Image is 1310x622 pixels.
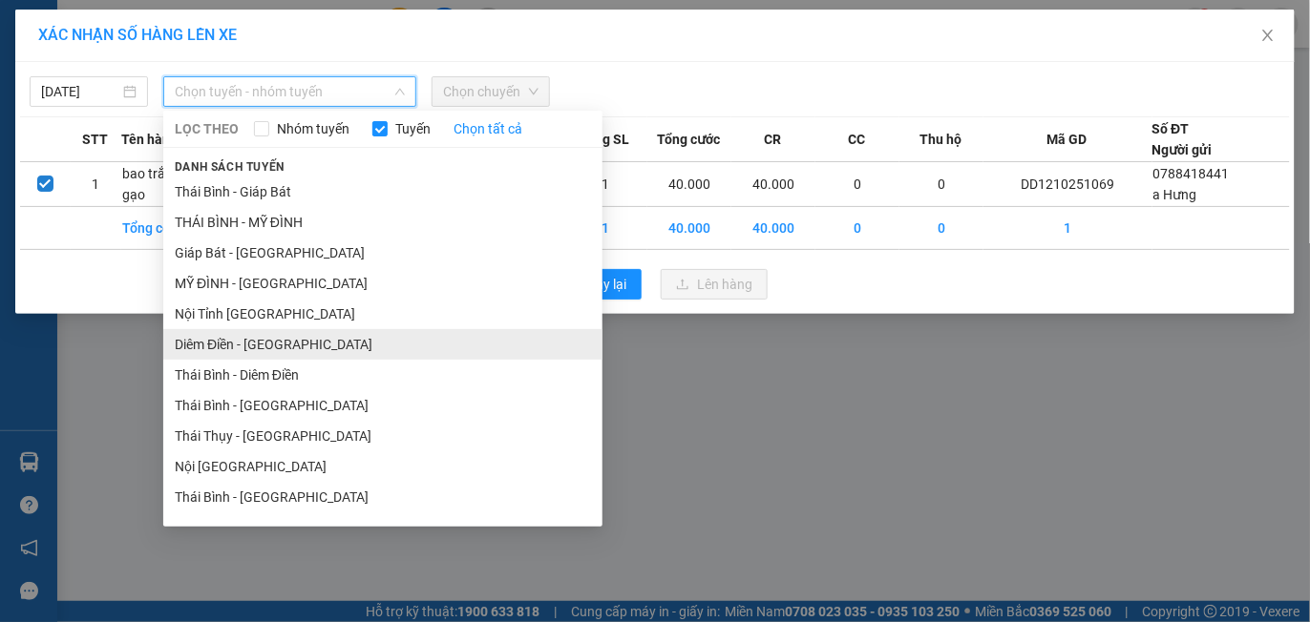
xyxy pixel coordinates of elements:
span: Danh sách tuyến [163,158,296,176]
span: Chọn tuyến - nhóm tuyến [175,77,405,106]
td: 0 [899,207,983,250]
span: CC [849,129,866,150]
li: Diêm Điền - [GEOGRAPHIC_DATA] [163,329,602,360]
li: THÁI BÌNH - MỸ ĐÌNH [163,207,602,238]
button: uploadLên hàng [661,269,768,300]
td: DD1210251069 [983,162,1152,207]
td: 0 [815,207,899,250]
span: close [1260,28,1276,43]
td: 40.000 [731,162,815,207]
span: Mã GD [1047,129,1088,150]
td: 0 [899,162,983,207]
button: Close [1241,10,1295,63]
td: 1 [563,207,647,250]
span: 0788418441 [1153,166,1230,181]
li: Thái Bình - Diêm Điền [163,360,602,390]
a: Chọn tất cả [454,118,522,139]
span: Chọn chuyến [443,77,539,106]
td: 40.000 [731,207,815,250]
td: 1 [983,207,1152,250]
li: Tiền Hải - [GEOGRAPHIC_DATA] [163,512,602,543]
td: 1 [71,162,121,207]
span: a Hưng [1153,187,1197,202]
span: Tổng SL [581,129,630,150]
li: Nội Tỉnh [GEOGRAPHIC_DATA] [163,299,602,329]
span: STT [82,129,108,150]
span: XÁC NHẬN SỐ HÀNG LÊN XE [38,26,237,44]
li: Giáp Bát - [GEOGRAPHIC_DATA] [163,238,602,268]
li: Thái Bình - [GEOGRAPHIC_DATA] [163,390,602,421]
td: 0 [815,162,899,207]
div: Số ĐT Người gửi [1152,118,1213,160]
td: 1 [563,162,647,207]
li: MỸ ĐÌNH - [GEOGRAPHIC_DATA] [163,268,602,299]
span: down [394,86,406,97]
li: Thái Bình - Giáp Bát [163,176,602,207]
input: 12/10/2025 [41,81,119,102]
td: 40.000 [647,162,731,207]
li: Thái Thụy - [GEOGRAPHIC_DATA] [163,421,602,451]
td: Tổng cộng [121,207,205,250]
span: Thu hộ [920,129,962,150]
li: Nội [GEOGRAPHIC_DATA] [163,451,602,482]
span: CR [765,129,782,150]
span: Quay lại [579,274,626,295]
li: Thái Bình - [GEOGRAPHIC_DATA] [163,482,602,512]
span: Nhóm tuyến [269,118,357,139]
td: bao trắng gạo [121,162,205,207]
td: 40.000 [647,207,731,250]
span: Tên hàng [121,129,178,150]
span: Tuyến [388,118,438,139]
span: LỌC THEO [175,118,239,139]
span: Tổng cước [658,129,721,150]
